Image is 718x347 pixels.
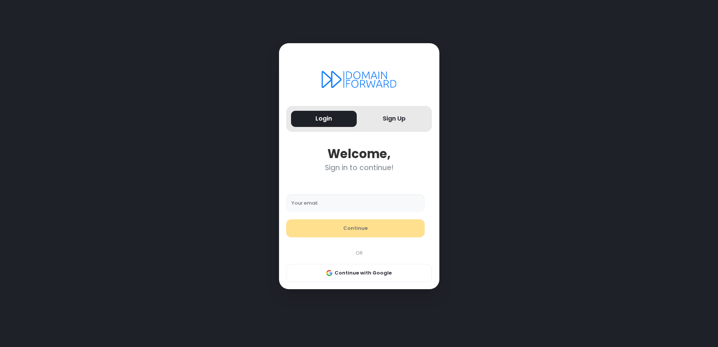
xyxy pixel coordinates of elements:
div: Sign in to continue! [286,163,432,172]
button: Sign Up [362,111,427,127]
div: Welcome, [286,146,432,161]
button: Continue with Google [286,264,432,282]
div: OR [282,249,436,257]
button: Login [291,111,357,127]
